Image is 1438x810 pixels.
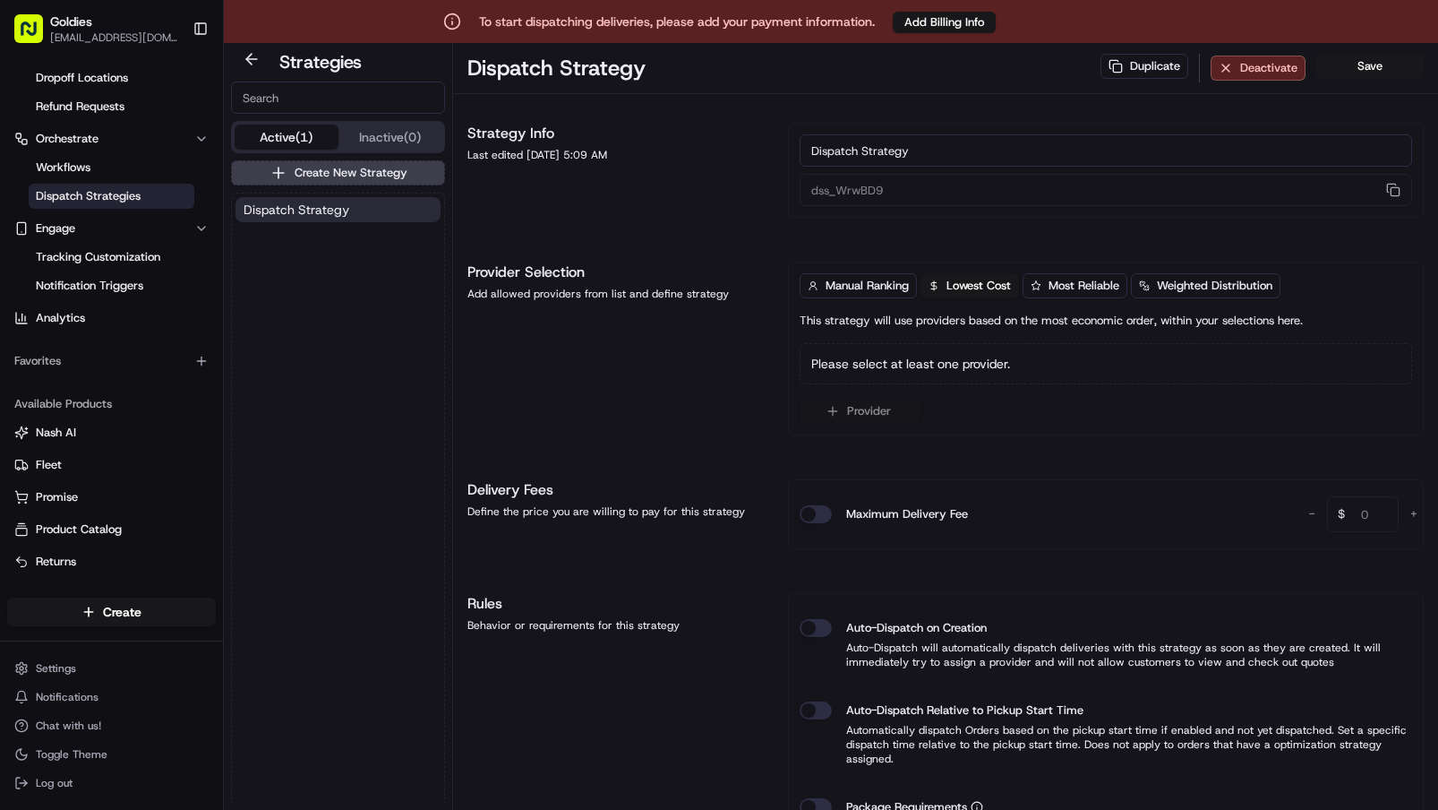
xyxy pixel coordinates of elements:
a: 📗Knowledge Base [11,393,144,426]
div: Start new chat [81,171,294,189]
span: • [149,326,155,340]
button: Provider [800,399,920,424]
button: [EMAIL_ADDRESS][DOMAIN_NAME] [50,30,178,45]
a: Promise [14,489,209,505]
img: 4281594248423_2fcf9dad9f2a874258b8_72.png [38,171,70,203]
button: Promise [7,483,216,512]
label: Auto-Dispatch Relative to Pickup Start Time [846,702,1083,720]
button: Nash AI [7,418,216,447]
button: Log out [7,771,216,796]
a: 💻API Documentation [144,393,295,426]
h1: Delivery Fees [467,479,766,501]
a: Dropoff Locations [29,65,194,90]
span: [DATE] [158,278,195,292]
a: Nash AI [14,425,209,441]
a: Refund Requests [29,94,194,119]
span: Toggle Theme [36,747,107,762]
span: Chat with us! [36,719,101,733]
div: Define the price you are willing to pay for this strategy [467,504,766,519]
input: Got a question? Start typing here... [47,116,322,134]
button: Chat with us! [7,713,216,738]
img: 1736555255976-a54dd68f-1ca7-489b-9aae-adbdc363a1c4 [36,327,50,341]
button: Orchestrate [7,125,216,153]
button: Add Billing Info [893,12,996,33]
span: • [149,278,155,292]
a: Workflows [29,155,194,180]
button: Start new chat [304,177,326,198]
h1: Strategy Info [467,123,766,144]
span: Fleet [36,457,62,473]
span: Returns [36,554,76,570]
span: Tracking Customization [36,249,160,265]
button: Lowest Cost [920,273,1019,298]
button: Goldies [50,13,92,30]
p: Automatically dispatch Orders based on the pickup start time if enabled and not yet dispatched. S... [800,723,1412,766]
span: Knowledge Base [36,401,137,418]
h2: Strategies [279,49,362,74]
div: Last edited [DATE] 5:09 AM [467,148,766,162]
span: Log out [36,776,73,790]
div: Please select at least one provider. [800,343,1412,384]
input: Search [231,82,445,114]
button: Most Reliable [1023,273,1127,298]
span: Product Catalog [36,521,122,538]
span: Settings [36,661,76,676]
button: Inactive (0) [338,125,442,150]
p: Auto-Dispatch will automatically dispatch deliveries with this strategy as soon as they are creat... [800,641,1412,669]
span: Dispatch Strategy [244,201,349,219]
div: Favorites [7,347,216,375]
button: Engage [7,214,216,243]
a: Returns [14,554,209,570]
div: 💻 [151,402,166,417]
button: Active (1) [235,125,338,150]
a: Notification Triggers [29,273,194,298]
button: Create [7,598,216,626]
button: Returns [7,547,216,576]
span: Promise [36,489,78,505]
button: Save [1316,54,1424,79]
span: Nash AI [36,425,76,441]
span: Notifications [36,690,98,704]
button: Fleet [7,451,216,479]
span: $ [1331,499,1352,535]
button: Dispatch Strategy [235,197,441,222]
a: Fleet [14,457,209,473]
h1: Rules [467,593,766,615]
span: Dispatch Strategies [36,188,141,204]
span: Orchestrate [36,131,98,147]
img: Junifar Hidayat [18,261,47,289]
div: Available Products [7,390,216,418]
span: Notification Triggers [36,278,143,294]
a: Product Catalog [14,521,209,538]
p: Welcome 👋 [18,72,326,100]
button: Manual Ranking [800,273,917,298]
span: Weighted Distribution [1157,278,1272,294]
img: Nash [18,18,54,54]
span: API Documentation [169,401,287,418]
label: Auto-Dispatch on Creation [846,619,987,637]
img: 1736555255976-a54dd68f-1ca7-489b-9aae-adbdc363a1c4 [18,171,50,203]
span: [DATE] [158,326,195,340]
span: Create [103,603,141,621]
span: Refund Requests [36,99,124,115]
a: Powered byPylon [126,444,217,458]
span: Most Reliable [1049,278,1119,294]
span: Lowest Cost [946,278,1011,294]
p: To start dispatching deliveries, please add your payment information. [479,13,875,30]
button: Toggle Theme [7,742,216,767]
button: Product Catalog [7,515,216,544]
span: [PERSON_NAME] [56,326,145,340]
span: Analytics [36,310,85,326]
button: Notifications [7,685,216,710]
label: Maximum Delivery Fee [846,505,968,523]
span: Workflows [36,159,90,176]
span: Dropoff Locations [36,70,128,86]
div: We're available if you need us! [81,189,246,203]
a: Dispatch Strategies [29,184,194,209]
img: Masood Aslam [18,309,47,338]
button: Deactivate [1211,56,1305,81]
div: 📗 [18,402,32,417]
